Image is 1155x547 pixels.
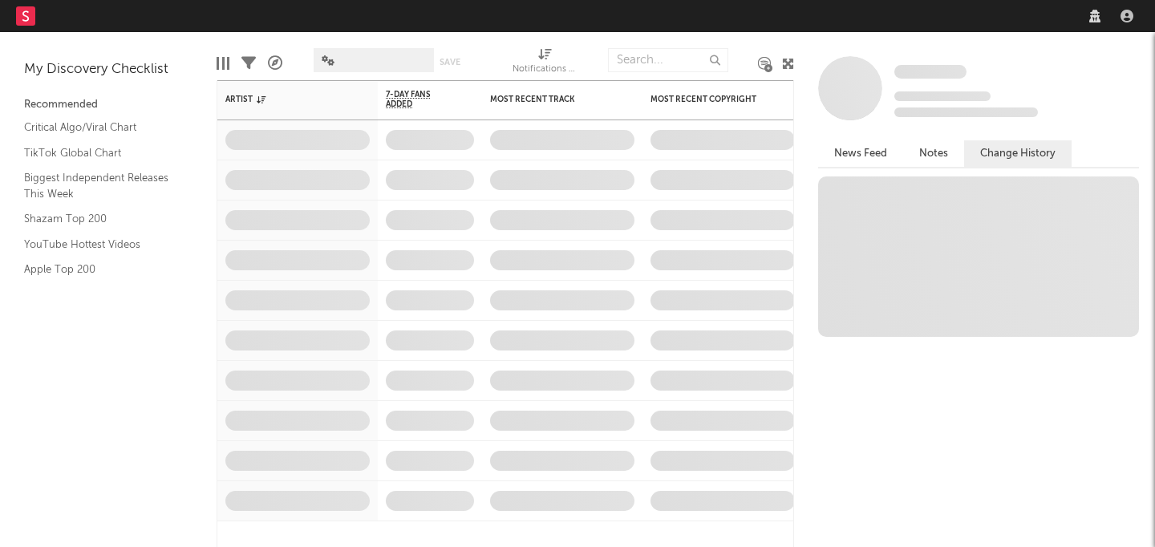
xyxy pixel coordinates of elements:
div: Notifications (Artist) [513,40,577,87]
a: Biggest Independent Releases This Week [24,169,176,202]
a: YouTube Hottest Videos [24,236,176,253]
div: Notifications (Artist) [513,60,577,79]
div: Filters [241,40,256,87]
button: Change History [964,140,1072,167]
span: Some Artist [894,65,967,79]
span: 7-Day Fans Added [386,90,450,109]
div: Recommended [24,95,192,115]
a: Some Artist [894,64,967,80]
a: Apple Top 200 [24,261,176,278]
div: Most Recent Track [490,95,610,104]
div: Edit Columns [217,40,229,87]
span: Tracking Since: [DATE] [894,91,991,101]
a: Critical Algo/Viral Chart [24,119,176,136]
button: Notes [903,140,964,167]
button: Save [440,58,460,67]
a: Shazam Top 200 [24,210,176,228]
div: My Discovery Checklist [24,60,192,79]
div: Artist [225,95,346,104]
a: TikTok Global Chart [24,144,176,162]
button: News Feed [818,140,903,167]
div: A&R Pipeline [268,40,282,87]
input: Search... [608,48,728,72]
span: 0 fans last week [894,107,1038,117]
div: Most Recent Copyright [650,95,771,104]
